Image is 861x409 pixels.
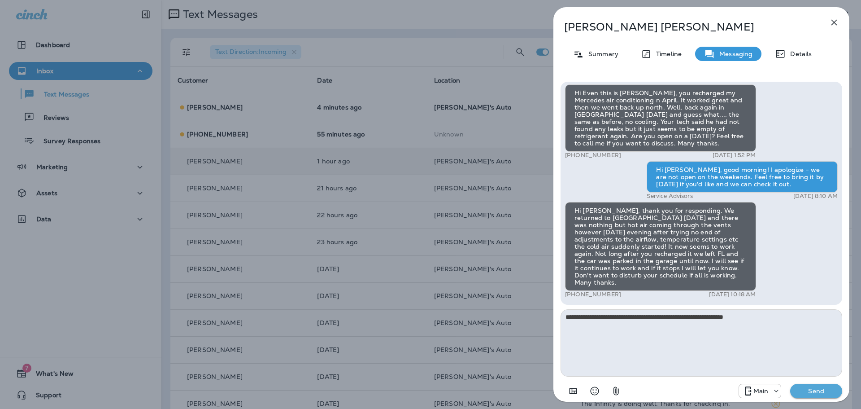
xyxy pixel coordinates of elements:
[797,387,835,395] p: Send
[652,50,682,57] p: Timeline
[713,152,756,159] p: [DATE] 1:52 PM
[565,84,756,152] div: Hi Even this is [PERSON_NAME], you recharged my Mercedes air conditioning n April. It worked grea...
[586,382,604,400] button: Select an emoji
[564,21,809,33] p: [PERSON_NAME] [PERSON_NAME]
[709,291,756,298] p: [DATE] 10:18 AM
[564,382,582,400] button: Add in a premade template
[565,152,621,159] p: [PHONE_NUMBER]
[565,291,621,298] p: [PHONE_NUMBER]
[565,202,756,291] div: Hi [PERSON_NAME], thank you for responding. We returned to [GEOGRAPHIC_DATA] [DATE] and there was...
[739,386,781,396] div: +1 (941) 231-4423
[786,50,812,57] p: Details
[793,193,838,200] p: [DATE] 8:10 AM
[715,50,752,57] p: Messaging
[790,384,842,398] button: Send
[647,161,838,193] div: Hi [PERSON_NAME], good morning! I apologize - we are not open on the weekends. Feel free to bring...
[753,387,769,395] p: Main
[584,50,618,57] p: Summary
[647,193,692,200] p: Service Advisors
